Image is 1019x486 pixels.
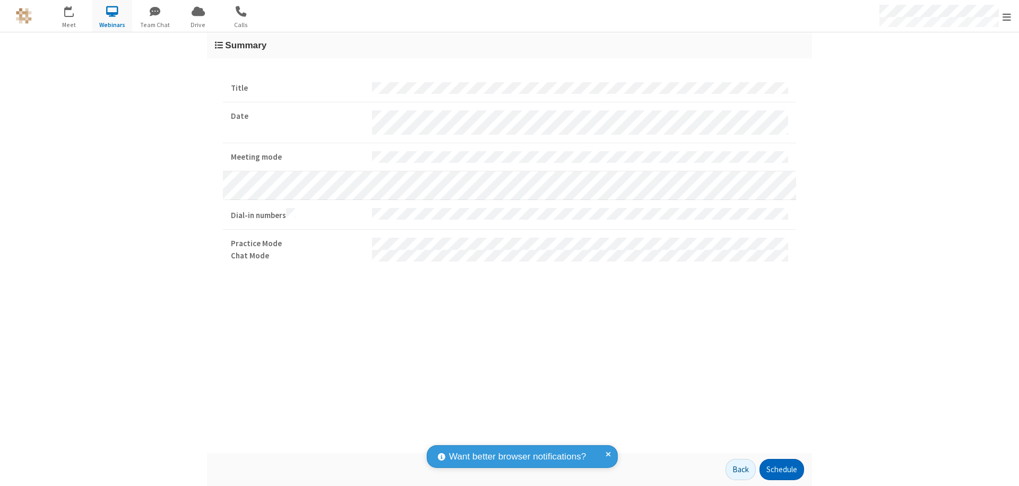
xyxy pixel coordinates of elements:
span: Drive [178,20,218,30]
div: 7 [72,6,79,14]
strong: Title [231,82,364,94]
strong: Practice Mode [231,238,364,250]
button: Schedule [759,459,804,480]
span: Webinars [92,20,132,30]
span: Summary [225,40,266,50]
span: Calls [221,20,261,30]
img: QA Selenium DO NOT DELETE OR CHANGE [16,8,32,24]
span: Want better browser notifications? [449,450,586,464]
strong: Dial-in numbers [231,208,364,222]
strong: Meeting mode [231,151,364,163]
span: Team Chat [135,20,175,30]
button: Back [726,459,756,480]
strong: Chat Mode [231,250,364,262]
span: Meet [49,20,89,30]
strong: Date [231,110,364,123]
